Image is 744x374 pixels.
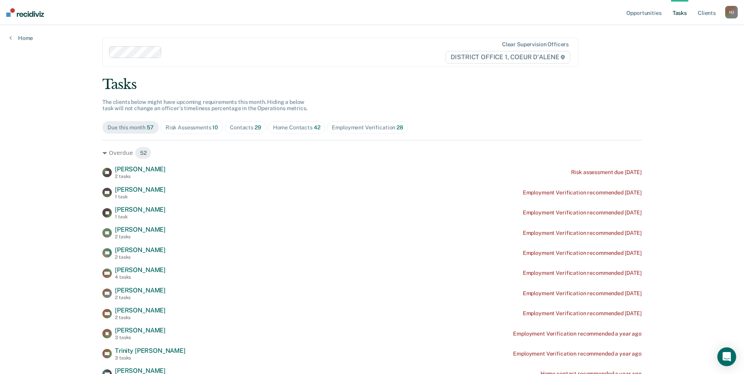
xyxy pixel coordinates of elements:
span: 52 [135,147,152,159]
div: 4 tasks [115,274,166,280]
div: Employment Verification recommended a year ago [513,330,642,337]
span: Trinity [PERSON_NAME] [115,347,186,354]
div: 2 tasks [115,295,166,300]
span: 10 [212,124,218,131]
span: DISTRICT OFFICE 1, COEUR D'ALENE [446,51,570,64]
span: [PERSON_NAME] [115,206,166,213]
span: The clients below might have upcoming requirements this month. Hiding a below task will not chang... [102,99,307,112]
div: 3 tasks [115,335,166,340]
div: Contacts [230,124,261,131]
div: Employment Verification recommended a year ago [513,350,642,357]
div: Employment Verification recommended [DATE] [523,250,642,256]
div: Employment Verification recommended [DATE] [523,310,642,317]
div: Employment Verification recommended [DATE] [523,270,642,276]
div: Clear supervision officers [502,41,569,48]
div: 3 tasks [115,355,186,361]
span: [PERSON_NAME] [115,287,166,294]
div: H J [725,6,738,18]
div: Risk Assessments [166,124,218,131]
span: 29 [255,124,261,131]
a: Home [9,34,33,42]
div: Employment Verification recommended [DATE] [523,189,642,196]
span: 42 [314,124,320,131]
span: [PERSON_NAME] [115,186,166,193]
div: Overdue 52 [102,147,642,159]
span: 28 [397,124,403,131]
div: 2 tasks [115,254,166,260]
div: 2 tasks [115,234,166,240]
span: [PERSON_NAME] [115,165,166,173]
div: Open Intercom Messenger [717,347,736,366]
div: Risk assessment due [DATE] [571,169,642,176]
div: Employment Verification recommended [DATE] [523,209,642,216]
span: [PERSON_NAME] [115,327,166,334]
button: HJ [725,6,738,18]
div: 2 tasks [115,174,166,179]
img: Recidiviz [6,8,44,17]
span: [PERSON_NAME] [115,307,166,314]
span: [PERSON_NAME] [115,246,166,254]
span: [PERSON_NAME] [115,226,166,233]
div: Employment Verification [332,124,403,131]
div: 1 task [115,194,166,200]
div: Employment Verification recommended [DATE] [523,290,642,297]
span: [PERSON_NAME] [115,266,166,274]
div: Employment Verification recommended [DATE] [523,230,642,236]
div: Home Contacts [273,124,320,131]
div: Due this month [107,124,154,131]
div: Tasks [102,76,642,93]
div: 2 tasks [115,315,166,320]
span: 57 [147,124,154,131]
div: 1 task [115,214,166,220]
